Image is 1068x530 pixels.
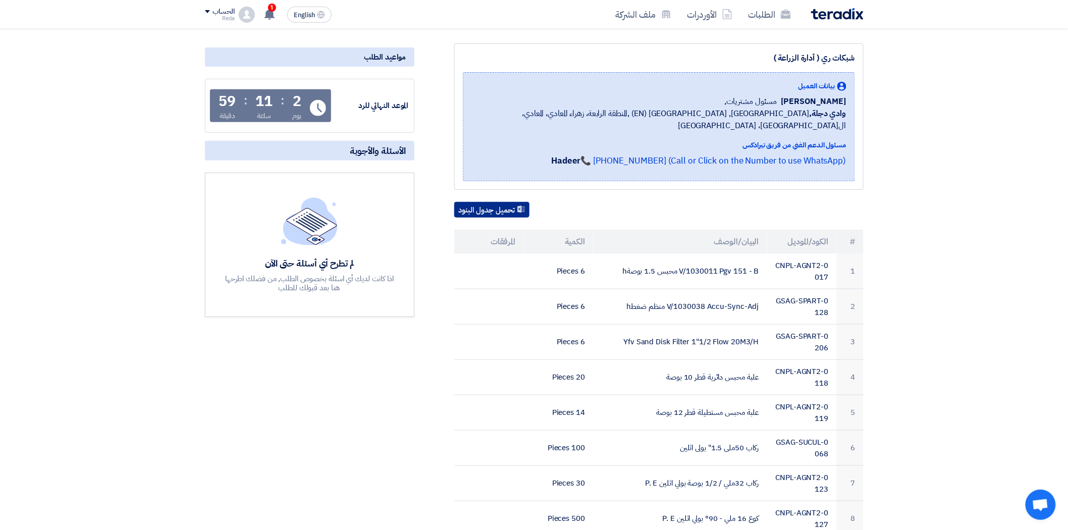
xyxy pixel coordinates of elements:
[523,360,593,395] td: 20 Pieces
[593,395,767,431] td: علبة محبس مستطيلة قطر 12 بوصة
[523,466,593,501] td: 30 Pieces
[213,8,235,16] div: الحساب
[767,360,837,395] td: CNPL-AGNT2-0118
[523,325,593,360] td: 6 Pieces
[523,230,593,254] th: الكمية
[205,47,414,67] div: مواعيد الطلب
[593,289,767,325] td: V/1030038 Accu-Sync-Adj منظم ضغطh
[292,111,302,121] div: يوم
[837,289,864,325] td: 2
[837,360,864,395] td: 4
[281,197,338,245] img: empty_state_list.svg
[523,289,593,325] td: 6 Pieces
[767,395,837,431] td: CNPL-AGNT2-0119
[767,466,837,501] td: CNPL-AGNT2-0123
[767,431,837,466] td: GSAG-SUCUL-0068
[837,431,864,466] td: 6
[593,325,767,360] td: Yfv Sand Disk Filter 1"1/2 Flow 20M3/H
[523,431,593,466] td: 100 Pieces
[740,3,799,26] a: الطلبات
[837,230,864,254] th: #
[551,154,580,167] strong: Hadeer
[454,202,529,218] button: تحميل جدول البنود
[523,395,593,431] td: 14 Pieces
[219,94,236,109] div: 59
[781,95,846,108] span: [PERSON_NAME]
[581,154,846,167] a: 📞 [PHONE_NUMBER] (Call or Click on the Number to use WhatsApp)
[811,8,864,20] img: Teradix logo
[523,254,593,289] td: 6 Pieces
[767,254,837,289] td: CNPL-AGNT2-0017
[837,325,864,360] td: 3
[239,7,255,23] img: profile_test.png
[287,7,332,23] button: English
[333,100,409,112] div: الموعد النهائي للرد
[724,95,777,108] span: مسئول مشتريات,
[593,466,767,501] td: ركاب 32ملي / 1/2 بوصة بولي اثلين P. E
[837,254,864,289] td: 1
[471,108,846,132] span: [GEOGRAPHIC_DATA], [GEOGRAPHIC_DATA] (EN) ,المنطقة الرابعة، زهراء المعادي، المعادي، ال[GEOGRAPHIC...
[837,466,864,501] td: 7
[593,254,767,289] td: V/1030011 Pgv 151 - B محبس 1.5 بوصةh
[293,94,301,109] div: 2
[593,230,767,254] th: البيان/الوصف
[244,91,247,110] div: :
[767,289,837,325] td: GSAG-SPART-0128
[767,230,837,254] th: الكود/الموديل
[205,16,235,21] div: Reda
[268,4,276,12] span: 1
[281,91,284,110] div: :
[294,12,315,19] span: English
[220,111,235,121] div: دقيقة
[463,52,855,64] div: شبكات ري ( أدارة الزراعة )
[350,145,406,156] span: الأسئلة والأجوبة
[593,360,767,395] td: علبة محبس دائرية قطر 10 بوصة
[608,3,679,26] a: ملف الشركة
[809,108,846,120] b: وادي دجلة,
[593,431,767,466] td: ركاب 50ملى 1.5" بولى اثلين
[224,257,395,269] div: لم تطرح أي أسئلة حتى الآن
[471,140,846,150] div: مسئول الدعم الفني من فريق تيرادكس
[257,111,272,121] div: ساعة
[767,325,837,360] td: GSAG-SPART-0206
[1026,490,1056,520] div: دردشة مفتوحة
[798,81,835,91] span: بيانات العميل
[837,395,864,431] td: 5
[454,230,524,254] th: المرفقات
[224,274,395,292] div: اذا كانت لديك أي اسئلة بخصوص الطلب, من فضلك اطرحها هنا بعد قبولك للطلب
[255,94,273,109] div: 11
[679,3,740,26] a: الأوردرات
